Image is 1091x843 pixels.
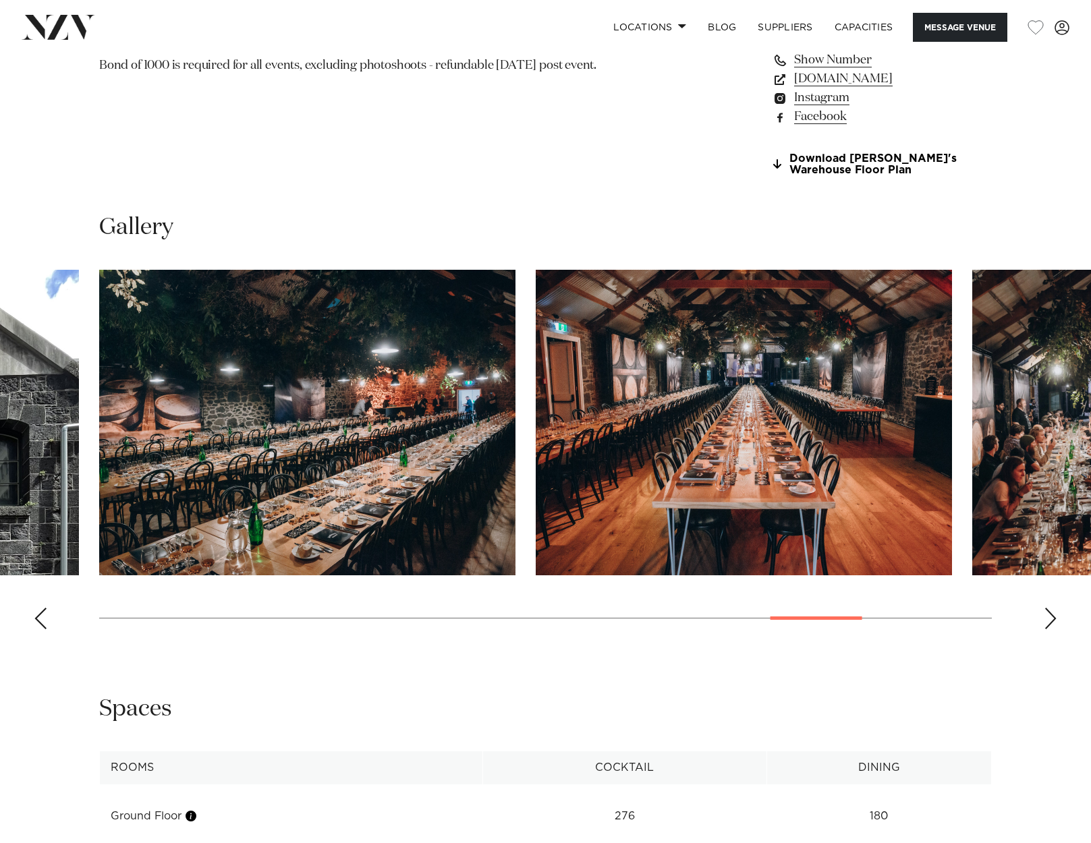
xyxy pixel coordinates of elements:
a: [DOMAIN_NAME] [772,69,992,88]
img: nzv-logo.png [22,15,95,39]
button: Message Venue [913,13,1007,42]
a: Locations [603,13,697,42]
swiper-slide: 17 / 20 [536,270,952,575]
swiper-slide: 16 / 20 [99,270,515,575]
a: BLOG [697,13,747,42]
th: Rooms [100,751,483,784]
th: Dining [766,751,991,784]
a: Instagram [772,88,992,107]
a: SUPPLIERS [747,13,823,42]
a: Show Number [772,51,992,69]
th: Cocktail [483,751,767,784]
a: Facebook [772,107,992,126]
a: Download [PERSON_NAME]'s Warehouse Floor Plan [772,153,992,176]
h2: Gallery [99,212,173,243]
a: Capacities [824,13,904,42]
h2: Spaces [99,694,172,724]
td: 276 [483,800,767,833]
td: Ground Floor [100,800,483,833]
td: 180 [766,800,991,833]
